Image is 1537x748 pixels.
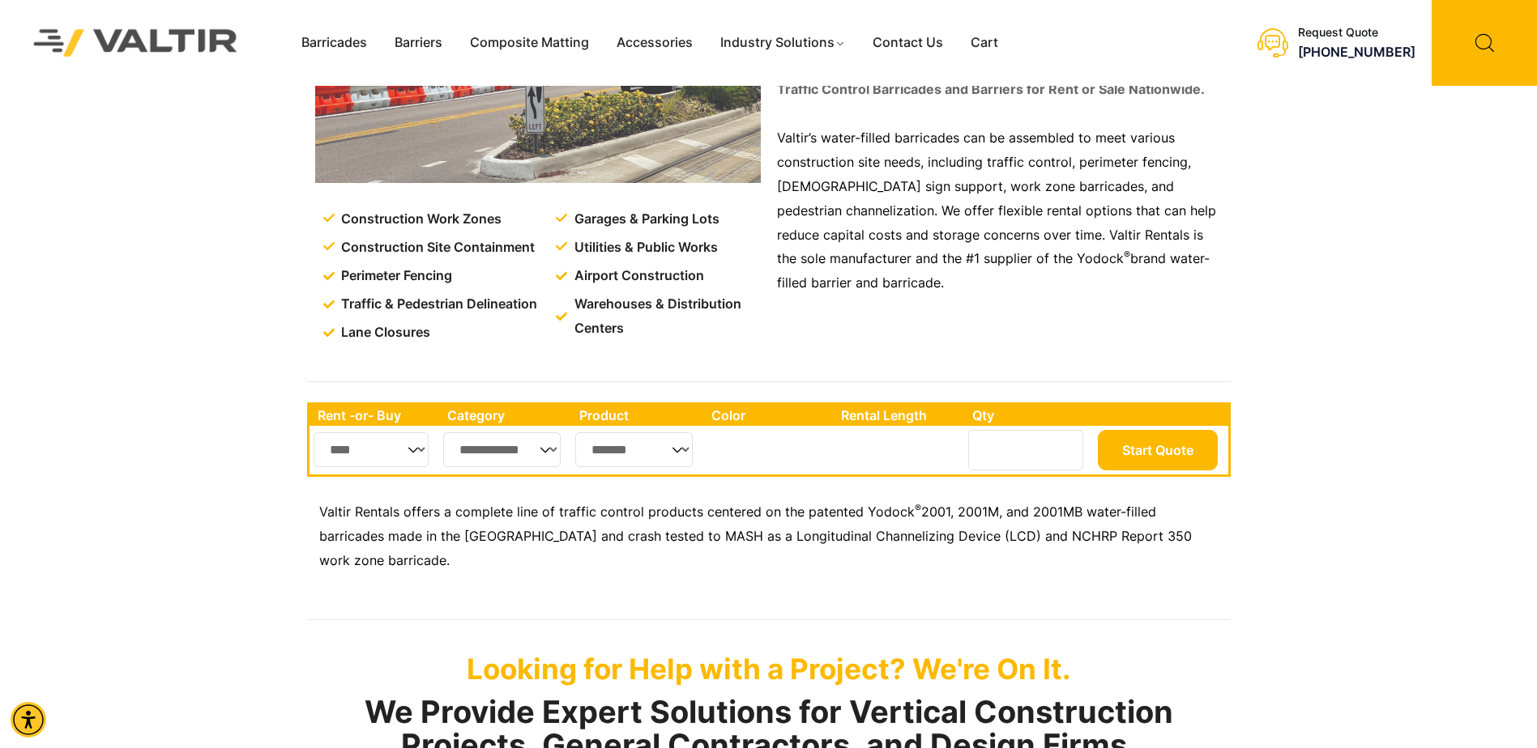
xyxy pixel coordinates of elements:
[288,31,381,55] a: Barricades
[12,8,259,79] img: Valtir Rentals
[915,502,921,514] sup: ®
[337,207,502,232] span: Construction Work Zones
[957,31,1012,55] a: Cart
[456,31,603,55] a: Composite Matting
[307,652,1231,686] p: Looking for Help with a Project? We're On It.
[570,264,704,288] span: Airport Construction
[439,405,572,426] th: Category
[1298,44,1415,60] a: call (888) 496-3625
[703,405,834,426] th: Color
[777,126,1223,295] p: Valtir’s water-filled barricades can be assembled to meet various construction site needs, includ...
[337,321,430,345] span: Lane Closures
[968,430,1083,470] input: Number
[603,31,707,55] a: Accessories
[570,292,764,341] span: Warehouses & Distribution Centers
[381,31,456,55] a: Barriers
[570,236,718,260] span: Utilities & Public Works
[319,504,1192,568] span: 2001, 2001M, and 2001MB water-filled barricades made in the [GEOGRAPHIC_DATA] and crash tested to...
[833,405,964,426] th: Rental Length
[570,207,719,232] span: Garages & Parking Lots
[1124,249,1130,261] sup: ®
[314,432,429,467] select: Single select
[707,31,860,55] a: Industry Solutions
[859,31,957,55] a: Contact Us
[310,405,439,426] th: Rent -or- Buy
[571,405,703,426] th: Product
[337,292,537,317] span: Traffic & Pedestrian Delineation
[337,264,452,288] span: Perimeter Fencing
[575,432,693,467] select: Single select
[11,702,46,737] div: Accessibility Menu
[443,432,561,467] select: Single select
[964,405,1093,426] th: Qty
[319,504,915,520] span: Valtir Rentals offers a complete line of traffic control products centered on the patented Yodock
[1298,26,1415,40] div: Request Quote
[337,236,535,260] span: Construction Site Containment
[1098,430,1218,470] button: Start Quote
